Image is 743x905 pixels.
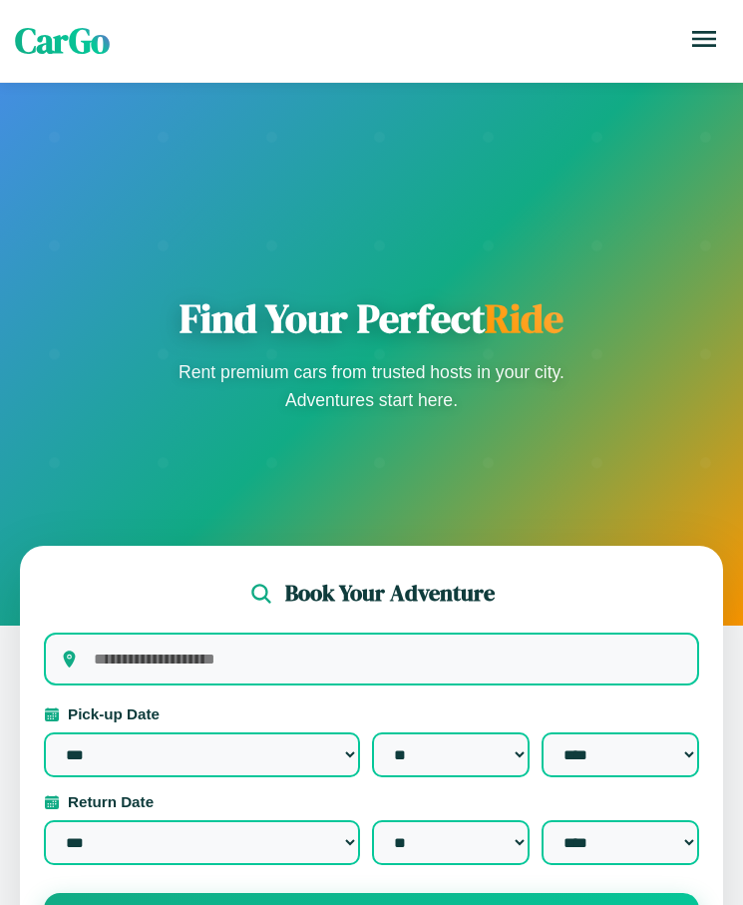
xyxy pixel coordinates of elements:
span: Ride [485,291,563,345]
label: Return Date [44,793,699,810]
h2: Book Your Adventure [285,578,495,609]
span: CarGo [15,17,110,65]
label: Pick-up Date [44,705,699,722]
p: Rent premium cars from trusted hosts in your city. Adventures start here. [173,358,571,414]
h1: Find Your Perfect [173,294,571,342]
